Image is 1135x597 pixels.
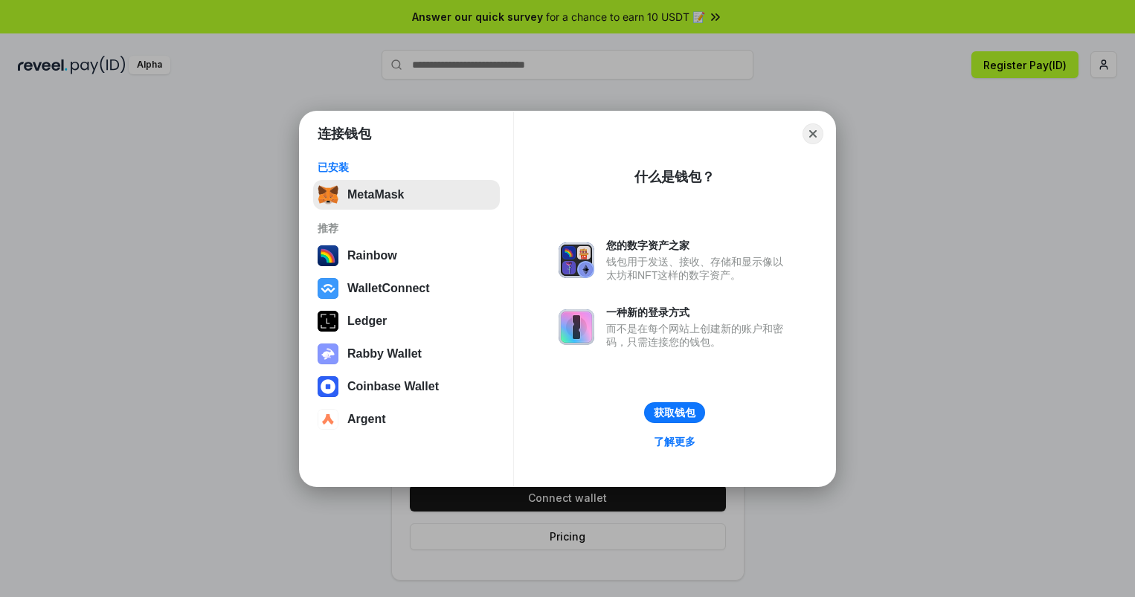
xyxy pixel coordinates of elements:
img: svg+xml,%3Csvg%20xmlns%3D%22http%3A%2F%2Fwww.w3.org%2F2000%2Fsvg%22%20fill%3D%22none%22%20viewBox... [559,242,594,278]
div: WalletConnect [347,282,430,295]
div: 一种新的登录方式 [606,306,791,319]
div: 已安装 [318,161,495,174]
div: Ledger [347,314,387,328]
button: Coinbase Wallet [313,372,500,401]
img: svg+xml,%3Csvg%20width%3D%22120%22%20height%3D%22120%22%20viewBox%3D%220%200%20120%20120%22%20fil... [318,245,338,266]
a: 了解更多 [645,432,704,451]
div: MetaMask [347,188,404,201]
button: Ledger [313,306,500,336]
img: svg+xml,%3Csvg%20xmlns%3D%22http%3A%2F%2Fwww.w3.org%2F2000%2Fsvg%22%20fill%3D%22none%22%20viewBox... [318,343,338,364]
button: Argent [313,404,500,434]
button: MetaMask [313,180,500,210]
img: svg+xml,%3Csvg%20fill%3D%22none%22%20height%3D%2233%22%20viewBox%3D%220%200%2035%2033%22%20width%... [318,184,338,205]
img: svg+xml,%3Csvg%20width%3D%2228%22%20height%3D%2228%22%20viewBox%3D%220%200%2028%2028%22%20fill%3D... [318,278,338,299]
div: 获取钱包 [654,406,695,419]
img: svg+xml,%3Csvg%20xmlns%3D%22http%3A%2F%2Fwww.w3.org%2F2000%2Fsvg%22%20width%3D%2228%22%20height%3... [318,311,338,332]
div: 钱包用于发送、接收、存储和显示像以太坊和NFT这样的数字资产。 [606,255,791,282]
h1: 连接钱包 [318,125,371,143]
div: 什么是钱包？ [634,168,715,186]
div: 推荐 [318,222,495,235]
div: 您的数字资产之家 [606,239,791,252]
div: 而不是在每个网站上创建新的账户和密码，只需连接您的钱包。 [606,322,791,349]
button: WalletConnect [313,274,500,303]
div: 了解更多 [654,435,695,448]
button: Rainbow [313,241,500,271]
button: Rabby Wallet [313,339,500,369]
img: svg+xml,%3Csvg%20width%3D%2228%22%20height%3D%2228%22%20viewBox%3D%220%200%2028%2028%22%20fill%3D... [318,376,338,397]
button: Close [803,123,823,144]
button: 获取钱包 [644,402,705,423]
div: Argent [347,413,386,426]
div: Rainbow [347,249,397,262]
img: svg+xml,%3Csvg%20width%3D%2228%22%20height%3D%2228%22%20viewBox%3D%220%200%2028%2028%22%20fill%3D... [318,409,338,430]
div: Coinbase Wallet [347,380,439,393]
img: svg+xml,%3Csvg%20xmlns%3D%22http%3A%2F%2Fwww.w3.org%2F2000%2Fsvg%22%20fill%3D%22none%22%20viewBox... [559,309,594,345]
div: Rabby Wallet [347,347,422,361]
